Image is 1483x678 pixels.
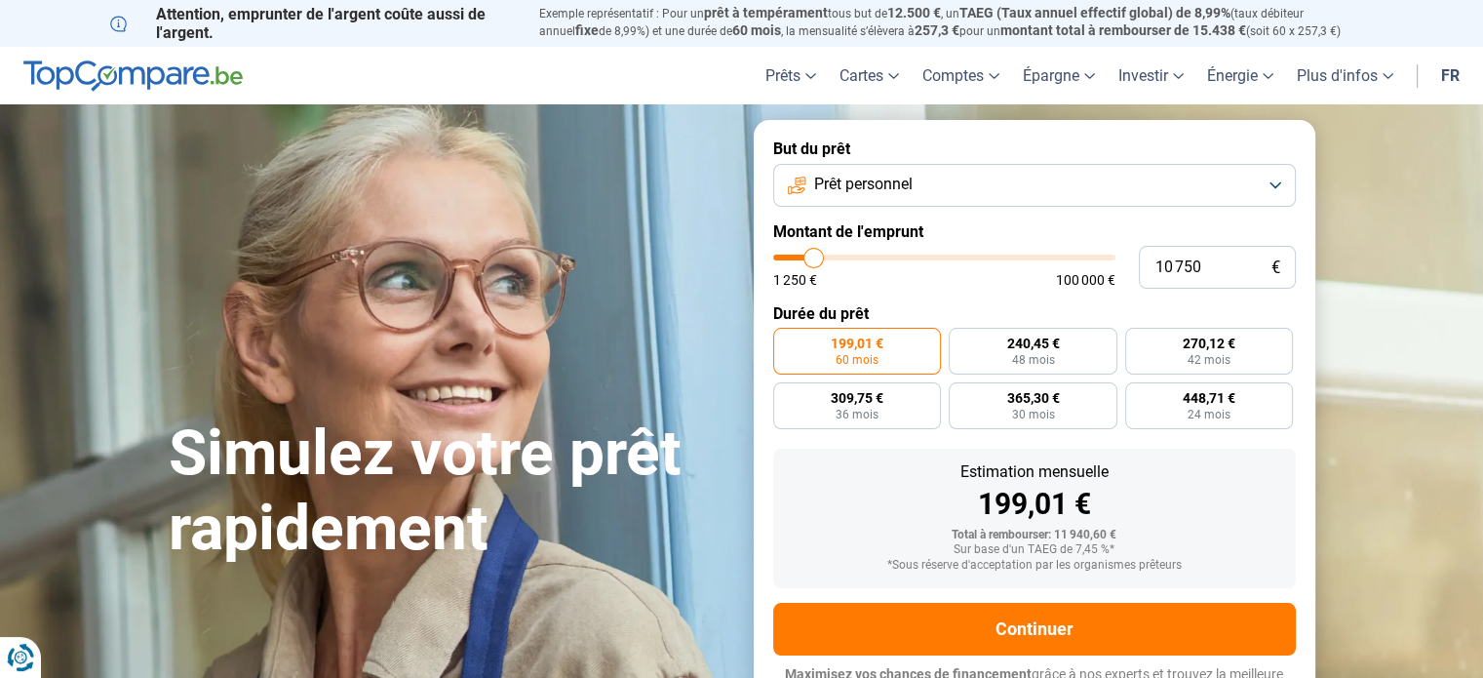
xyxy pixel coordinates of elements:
[1000,22,1246,38] span: montant total à rembourser de 15.438 €
[789,529,1280,542] div: Total à rembourser: 11 940,60 €
[1011,354,1054,366] span: 48 mois
[789,559,1280,573] div: *Sous réserve d'acceptation par les organismes prêteurs
[773,273,817,287] span: 1 250 €
[704,5,828,20] span: prêt à tempérament
[836,354,878,366] span: 60 mois
[169,417,730,567] h1: Simulez votre prêt rapidement
[831,391,883,405] span: 309,75 €
[575,22,599,38] span: fixe
[1285,47,1405,104] a: Plus d'infos
[1006,391,1059,405] span: 365,30 €
[1183,337,1235,350] span: 270,12 €
[1183,391,1235,405] span: 448,71 €
[828,47,911,104] a: Cartes
[1429,47,1471,104] a: fr
[773,222,1296,241] label: Montant de l'emprunt
[1056,273,1115,287] span: 100 000 €
[732,22,781,38] span: 60 mois
[110,5,516,42] p: Attention, emprunter de l'argent coûte aussi de l'argent.
[1188,409,1230,420] span: 24 mois
[789,464,1280,480] div: Estimation mensuelle
[23,60,243,92] img: TopCompare
[773,164,1296,207] button: Prêt personnel
[1107,47,1195,104] a: Investir
[789,490,1280,519] div: 199,01 €
[1195,47,1285,104] a: Énergie
[1271,259,1280,276] span: €
[1011,409,1054,420] span: 30 mois
[836,409,878,420] span: 36 mois
[1011,47,1107,104] a: Épargne
[1006,337,1059,350] span: 240,45 €
[887,5,941,20] span: 12.500 €
[915,22,959,38] span: 257,3 €
[959,5,1230,20] span: TAEG (Taux annuel effectif global) de 8,99%
[773,140,1296,158] label: But du prêt
[773,304,1296,323] label: Durée du prêt
[1188,354,1230,366] span: 42 mois
[831,337,883,350] span: 199,01 €
[754,47,828,104] a: Prêts
[789,543,1280,557] div: Sur base d'un TAEG de 7,45 %*
[814,174,913,195] span: Prêt personnel
[911,47,1011,104] a: Comptes
[773,603,1296,656] button: Continuer
[539,5,1374,40] p: Exemple représentatif : Pour un tous but de , un (taux débiteur annuel de 8,99%) et une durée de ...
